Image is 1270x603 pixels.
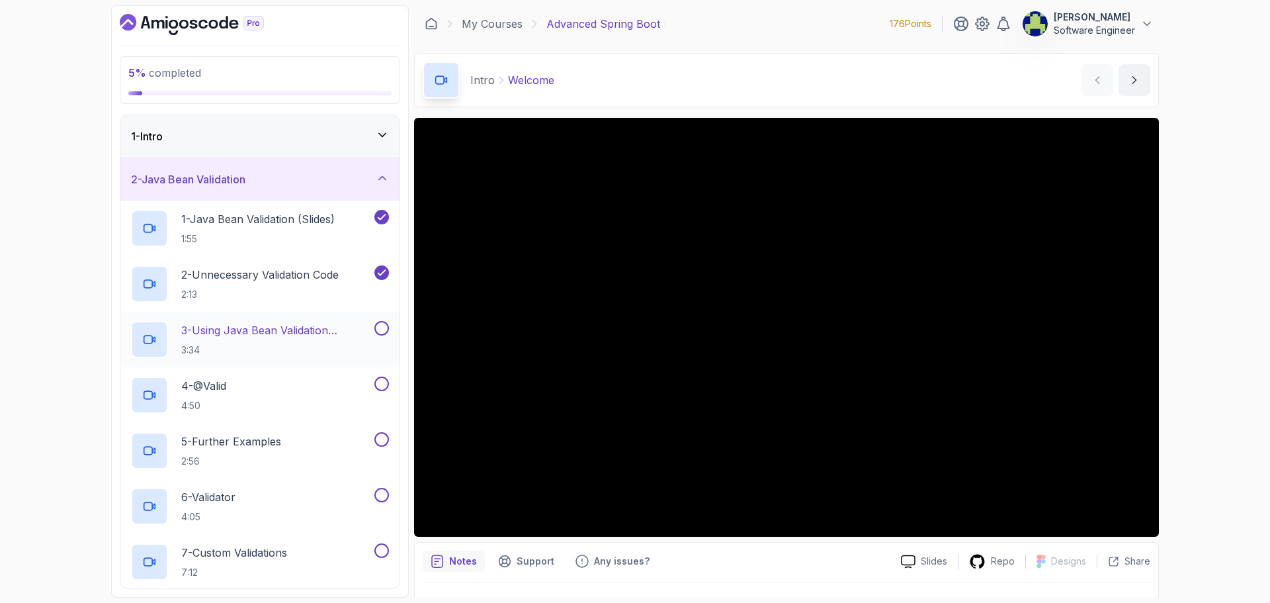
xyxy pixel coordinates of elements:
button: previous content [1081,64,1113,96]
span: completed [128,66,201,79]
p: Slides [921,555,947,568]
button: 1-Intro [120,115,400,158]
p: 2:13 [181,288,339,301]
iframe: 1 - Hi [414,118,1159,537]
button: 6-Validator4:05 [131,488,389,525]
p: Share [1124,555,1150,568]
p: 6 - Validator [181,489,235,505]
a: Slides [890,555,958,569]
button: 7-Custom Validations7:12 [131,543,389,580]
button: next content [1119,64,1150,96]
a: My Courses [462,16,523,32]
p: 1:55 [181,232,335,246]
button: notes button [423,551,485,572]
button: Support button [490,551,562,572]
a: Dashboard [425,17,438,30]
button: user profile image[PERSON_NAME]Software Engineer [1022,11,1154,37]
p: Repo [991,555,1015,568]
a: Dashboard [120,14,294,35]
p: 2 - Unnecessary Validation Code [181,267,339,283]
p: Welcome [508,72,554,88]
button: 5-Further Examples2:56 [131,432,389,469]
h3: 1 - Intro [131,128,163,144]
p: 7:12 [181,566,287,579]
p: 3 - Using Java Bean Validation Annotations [181,322,372,338]
p: Software Engineer [1054,24,1135,37]
button: 4-@Valid4:50 [131,377,389,414]
p: 4:50 [181,399,226,412]
button: 2-Java Bean Validation [120,158,400,201]
p: Intro [470,72,495,88]
p: 1 - Java Bean Validation (Slides) [181,211,335,227]
p: 4:05 [181,510,235,524]
a: Repo [958,553,1025,570]
p: [PERSON_NAME] [1054,11,1135,24]
button: 3-Using Java Bean Validation Annotations3:34 [131,321,389,358]
p: Designs [1051,555,1086,568]
img: user profile image [1023,11,1048,36]
p: Support [517,555,554,568]
p: 7 - Custom Validations [181,545,287,561]
p: Any issues? [594,555,650,568]
p: 3:34 [181,344,372,357]
p: 2:56 [181,455,281,468]
p: 5 - Further Examples [181,434,281,449]
p: 4 - @Valid [181,378,226,394]
button: 2-Unnecessary Validation Code2:13 [131,265,389,302]
button: Feedback button [568,551,657,572]
p: Advanced Spring Boot [546,16,660,32]
button: Share [1097,555,1150,568]
h3: 2 - Java Bean Validation [131,171,245,187]
span: 5 % [128,66,146,79]
p: 176 Points [890,17,931,30]
p: Notes [449,555,477,568]
button: 1-Java Bean Validation (Slides)1:55 [131,210,389,247]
